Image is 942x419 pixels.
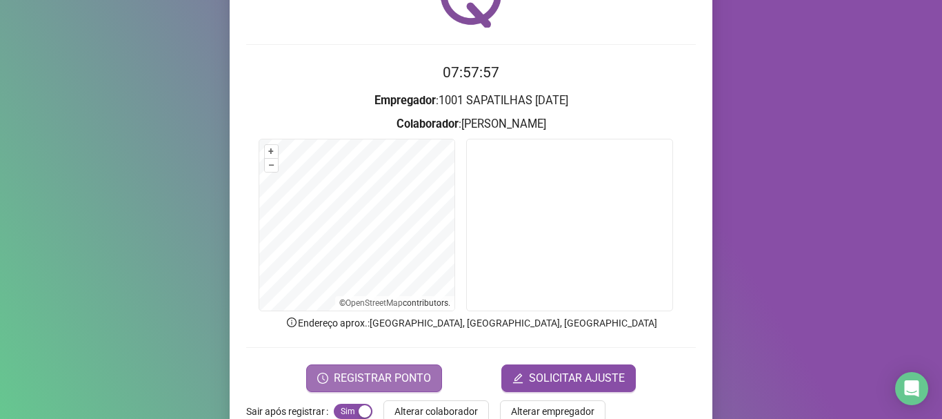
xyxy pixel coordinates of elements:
strong: Empregador [374,94,436,107]
span: REGISTRAR PONTO [334,370,431,387]
li: © contributors. [339,298,450,308]
button: – [265,159,278,172]
time: 07:57:57 [443,64,499,81]
a: OpenStreetMap [345,298,403,308]
h3: : 1001 SAPATILHAS [DATE] [246,92,696,110]
h3: : [PERSON_NAME] [246,115,696,133]
span: info-circle [285,316,298,329]
strong: Colaborador [397,117,459,130]
span: clock-circle [317,373,328,384]
span: SOLICITAR AJUSTE [529,370,625,387]
p: Endereço aprox. : [GEOGRAPHIC_DATA], [GEOGRAPHIC_DATA], [GEOGRAPHIC_DATA] [246,315,696,331]
button: REGISTRAR PONTO [306,364,442,392]
div: Open Intercom Messenger [895,372,928,405]
span: Alterar colaborador [394,404,478,419]
button: editSOLICITAR AJUSTE [501,364,636,392]
span: edit [512,373,523,384]
span: Alterar empregador [511,404,594,419]
button: + [265,145,278,158]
